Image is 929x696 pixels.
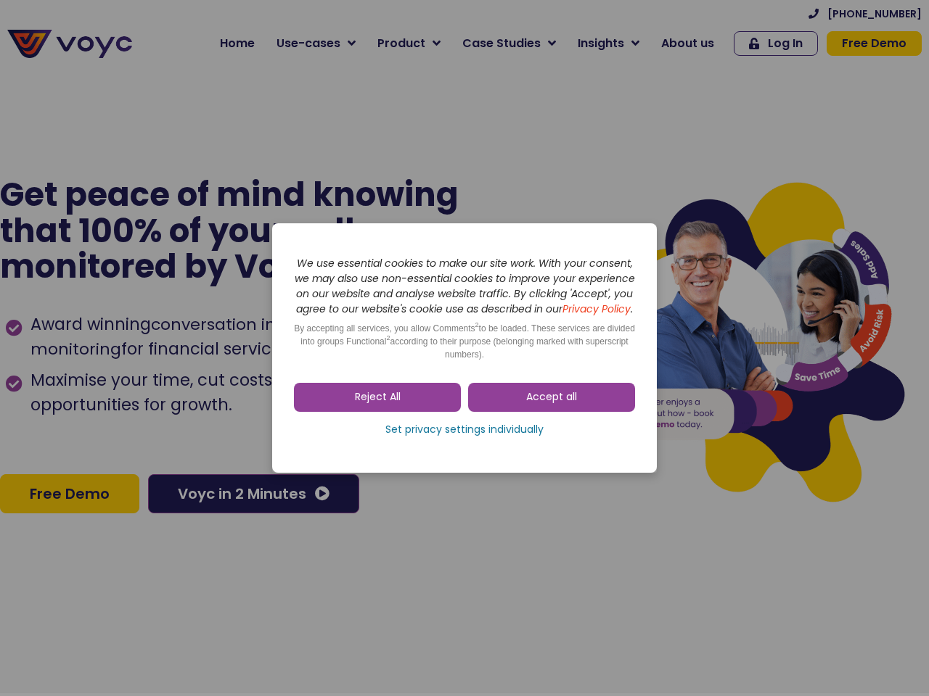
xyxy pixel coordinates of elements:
[294,419,635,441] a: Set privacy settings individually
[468,383,635,412] a: Accept all
[294,323,635,360] span: By accepting all services, you allow Comments to be loaded. These services are divided into group...
[294,383,461,412] a: Reject All
[385,423,544,437] span: Set privacy settings individually
[295,256,635,316] i: We use essential cookies to make our site work. With your consent, we may also use non-essential ...
[475,321,479,328] sup: 2
[562,302,631,316] a: Privacy Policy
[386,334,390,341] sup: 2
[355,390,401,405] span: Reject All
[526,390,577,405] span: Accept all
